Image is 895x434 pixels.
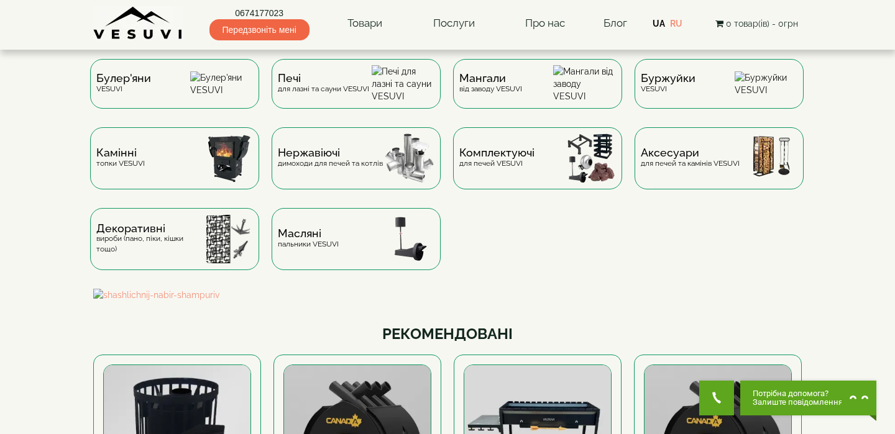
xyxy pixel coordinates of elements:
a: Печідля лазні та сауни VESUVI Печі для лазні та сауни VESUVI [265,59,447,127]
img: Нержавіючі димоходи для печей та котлів [385,133,434,183]
a: RU [670,19,682,29]
a: Булер'яниVESUVI Булер'яни VESUVI [84,59,265,127]
button: Chat button [740,381,876,415]
img: Аксесуари для печей та камінів VESUVI [748,133,797,183]
a: UA [653,19,665,29]
button: Get Call button [699,381,734,415]
div: пальники VESUVI [278,228,339,249]
div: димоходи для печей та котлів [278,148,383,168]
div: для печей VESUVI [459,148,535,168]
span: Масляні [278,228,339,238]
div: VESUVI [96,73,151,94]
div: для печей та камінів VESUVI [641,148,740,168]
img: Масляні пальники VESUVI [385,214,434,264]
a: Масляніпальники VESUVI Масляні пальники VESUVI [265,208,447,289]
div: вироби (пано, піки, кішки тощо) [96,224,204,255]
img: Комплектуючі для печей VESUVI [566,133,616,183]
a: Каміннітопки VESUVI Камінні топки VESUVI [84,127,265,208]
span: Передзвоніть мені [209,19,310,40]
span: Печі [278,73,369,83]
div: для лазні та сауни VESUVI [278,73,369,94]
a: Про нас [513,9,577,38]
a: Декоративнівироби (пано, піки, кішки тощо) Декоративні вироби (пано, піки, кішки тощо) [84,208,265,289]
span: Камінні [96,148,145,158]
div: VESUVI [641,73,695,94]
img: Печі для лазні та сауни VESUVI [372,65,434,102]
img: Камінні топки VESUVI [203,133,253,183]
div: від заводу VESUVI [459,73,522,94]
span: Нержавіючі [278,148,383,158]
img: Булер'яни VESUVI [190,71,253,96]
img: Буржуйки VESUVI [735,71,797,96]
span: Декоративні [96,224,204,233]
span: 0 товар(ів) - 0грн [726,19,798,29]
a: Нержавіючідимоходи для печей та котлів Нержавіючі димоходи для печей та котлів [265,127,447,208]
button: 0 товар(ів) - 0грн [712,17,802,30]
a: Послуги [421,9,487,38]
span: Аксесуари [641,148,740,158]
a: Мангаливід заводу VESUVI Мангали від заводу VESUVI [447,59,628,127]
a: Аксесуаридля печей та камінів VESUVI Аксесуари для печей та камінів VESUVI [628,127,810,208]
a: Блог [604,17,627,29]
span: Потрібна допомога? [753,389,843,398]
img: Завод VESUVI [93,6,183,40]
span: Булер'яни [96,73,151,83]
a: БуржуйкиVESUVI Буржуйки VESUVI [628,59,810,127]
a: Товари [335,9,395,38]
span: Комплектуючі [459,148,535,158]
a: Комплектуючідля печей VESUVI Комплектуючі для печей VESUVI [447,127,628,208]
img: Декоративні вироби (пано, піки, кішки тощо) [204,215,253,264]
img: Мангали від заводу VESUVI [553,65,616,102]
div: топки VESUVI [96,148,145,168]
img: shashlichnij-nabir-shampuriv [93,289,802,301]
span: Залиште повідомлення [753,398,843,407]
span: Буржуйки [641,73,695,83]
a: 0674177023 [209,7,310,19]
span: Мангали [459,73,522,83]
